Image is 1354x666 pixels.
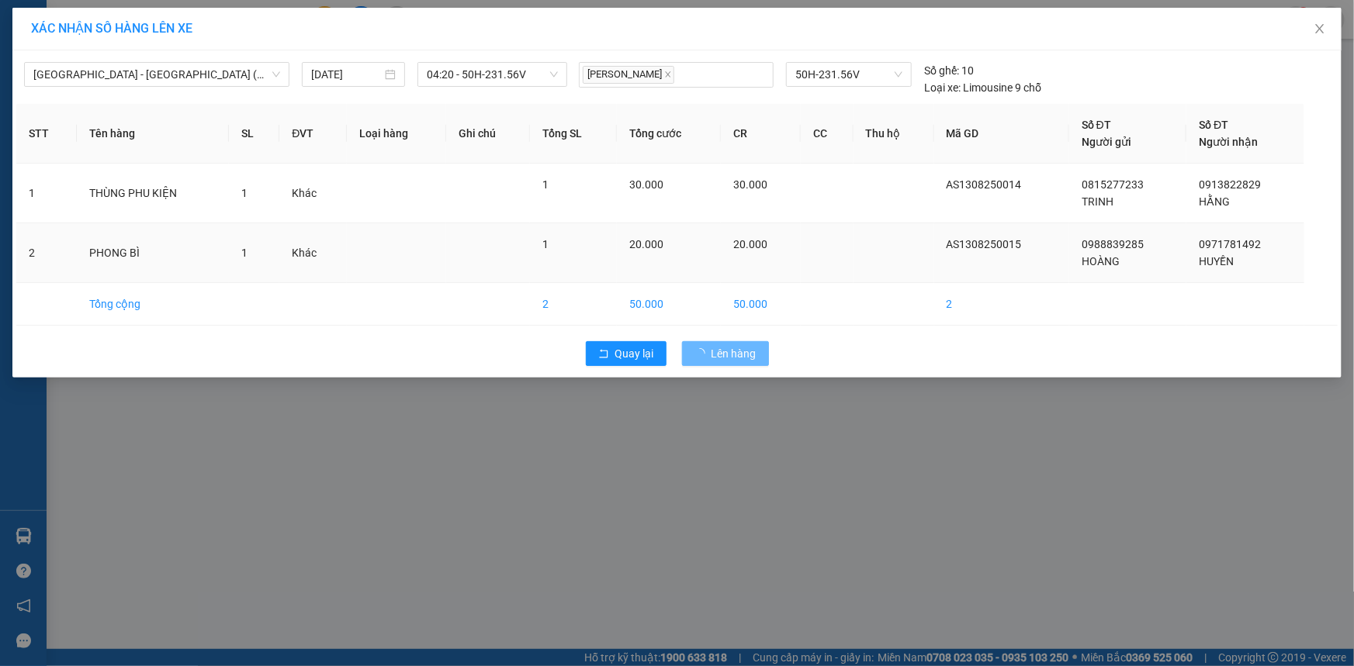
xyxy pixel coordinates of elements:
td: PHONG BÌ [77,223,229,283]
span: 1 [241,247,248,259]
span: Lên hàng [712,345,757,362]
th: CC [801,104,854,164]
input: 14/08/2025 [311,66,382,83]
td: 50.000 [617,283,721,326]
td: Khác [279,223,347,283]
span: 1 [241,187,248,199]
span: XÁC NHẬN SỐ HÀNG LÊN XE [31,21,192,36]
th: Tổng SL [530,104,617,164]
button: rollbackQuay lại [586,341,667,366]
th: SL [229,104,279,164]
td: THÙNG PHU KIỆN [77,164,229,223]
span: Loại xe: [924,79,961,96]
span: loading [694,348,712,359]
span: Người nhận [1199,136,1258,148]
button: Lên hàng [682,341,769,366]
span: Số ĐT [1082,119,1111,131]
span: 0913822829 [1199,178,1261,191]
span: 30.000 [629,178,663,191]
th: Tổng cước [617,104,721,164]
th: Tên hàng [77,104,229,164]
td: 50.000 [721,283,801,326]
span: close [664,71,672,78]
span: AS1308250014 [947,178,1022,191]
span: Số ĐT [1199,119,1228,131]
span: 50H-231.56V [795,63,902,86]
td: 2 [934,283,1069,326]
span: Sài Gòn - Tây Ninh (VIP) [33,63,280,86]
th: Mã GD [934,104,1069,164]
td: 1 [16,164,77,223]
th: Loại hàng [347,104,446,164]
span: TRINH [1082,195,1113,208]
span: HẰNG [1199,195,1230,208]
th: STT [16,104,77,164]
td: Khác [279,164,347,223]
th: Ghi chú [446,104,530,164]
span: 04:20 - 50H-231.56V [427,63,558,86]
span: HOÀNG [1082,255,1120,267]
th: ĐVT [279,104,347,164]
span: 0971781492 [1199,238,1261,250]
th: CR [721,104,801,164]
td: 2 [530,283,617,326]
span: close [1314,22,1326,35]
span: 1 [542,178,549,191]
span: AS1308250015 [947,238,1022,250]
span: Quay lại [615,345,654,362]
span: 1 [542,238,549,250]
td: Tổng cộng [77,283,229,326]
div: 10 [924,62,974,79]
span: 30.000 [733,178,767,191]
span: Số ghế: [924,62,959,79]
td: 2 [16,223,77,283]
span: Người gửi [1082,136,1131,148]
button: Close [1298,8,1342,51]
span: rollback [598,348,609,361]
span: HUYỀN [1199,255,1234,267]
span: [PERSON_NAME] [583,66,674,84]
div: Limousine 9 chỗ [924,79,1041,96]
span: 20.000 [629,238,663,250]
th: Thu hộ [854,104,934,164]
span: 0988839285 [1082,238,1144,250]
span: 0815277233 [1082,178,1144,191]
span: 20.000 [733,238,767,250]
